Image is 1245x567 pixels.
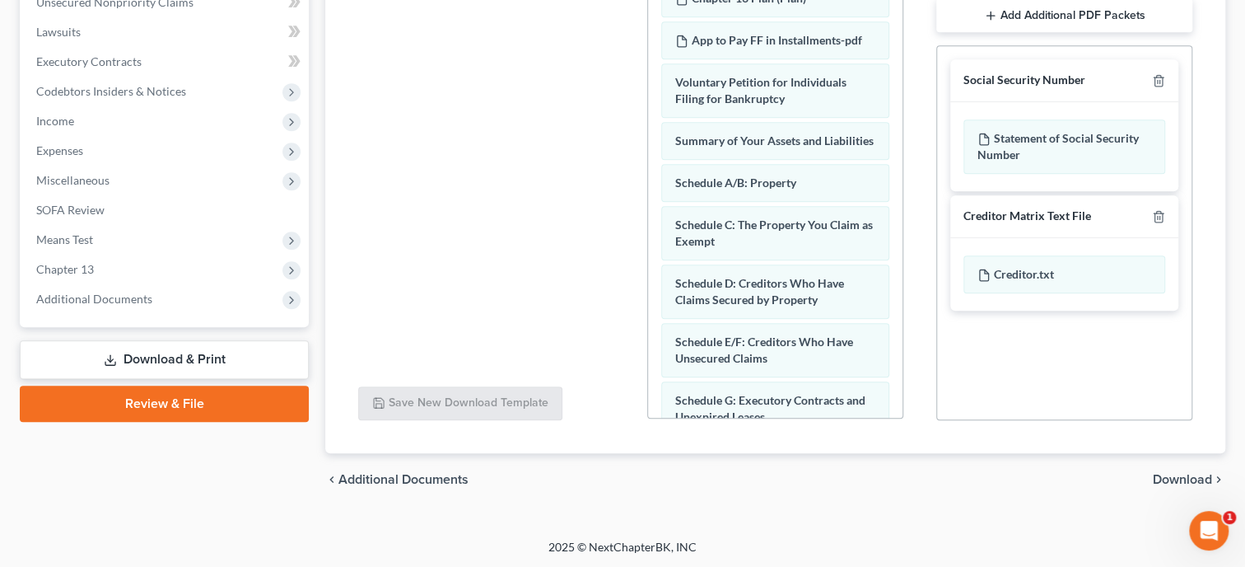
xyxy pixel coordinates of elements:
[338,473,469,486] span: Additional Documents
[20,340,309,379] a: Download & Print
[675,75,846,105] span: Voluntary Petition for Individuals Filing for Bankruptcy
[1153,473,1212,486] span: Download
[675,176,796,190] span: Schedule A/B: Property
[692,33,862,47] span: App to Pay FF in Installments-pdf
[1189,511,1229,551] iframe: Intercom live chat
[36,203,105,217] span: SOFA Review
[36,84,186,98] span: Codebtors Insiders & Notices
[36,54,142,68] span: Executory Contracts
[325,473,338,486] i: chevron_left
[36,143,83,157] span: Expenses
[1212,473,1225,486] i: chevron_right
[36,232,93,246] span: Means Test
[36,25,81,39] span: Lawsuits
[23,47,309,77] a: Executory Contracts
[963,209,1091,224] div: Creditor Matrix Text File
[1153,473,1225,486] button: Download chevron_right
[23,195,309,225] a: SOFA Review
[23,17,309,47] a: Lawsuits
[675,134,874,148] span: Summary of Your Assets and Liabilities
[36,292,152,306] span: Additional Documents
[675,335,853,365] span: Schedule E/F: Creditors Who Have Unsecured Claims
[1223,511,1236,524] span: 1
[963,73,1085,88] div: Social Security Number
[36,173,110,187] span: Miscellaneous
[675,276,844,307] span: Schedule D: Creditors Who Have Claims Secured by Property
[963,255,1165,293] div: Creditor.txt
[963,119,1165,174] div: Statement of Social Security Number
[20,386,309,422] a: Review & File
[325,473,469,486] a: chevron_left Additional Documents
[675,218,873,248] span: Schedule C: The Property You Claim as Exempt
[36,262,94,276] span: Chapter 13
[675,393,865,424] span: Schedule G: Executory Contracts and Unexpired Leases
[36,114,74,128] span: Income
[358,387,562,421] button: Save New Download Template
